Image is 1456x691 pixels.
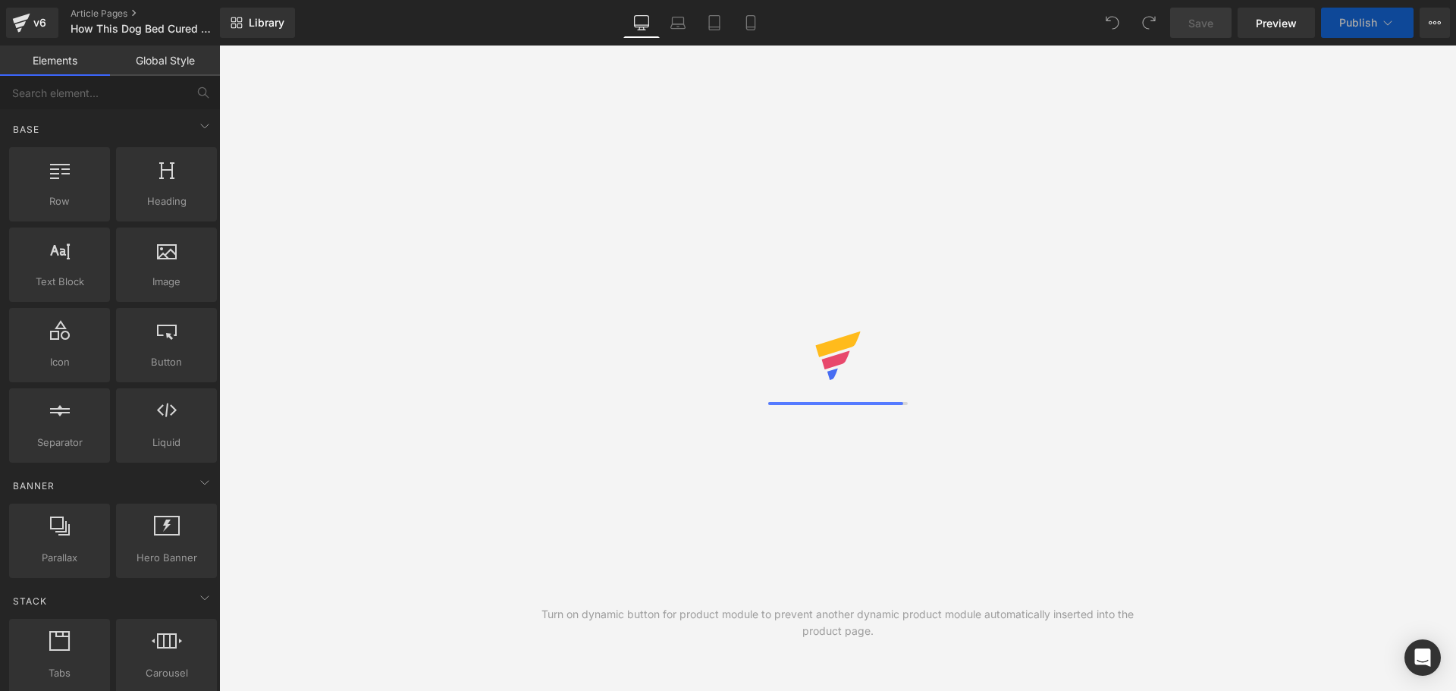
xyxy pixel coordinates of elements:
a: New Library [220,8,295,38]
span: Carousel [121,665,212,681]
button: Publish [1321,8,1414,38]
span: Image [121,274,212,290]
span: Row [14,193,105,209]
a: Laptop [660,8,696,38]
a: Desktop [623,8,660,38]
span: Parallax [14,550,105,566]
div: Open Intercom Messenger [1404,639,1441,676]
span: Stack [11,594,49,608]
button: Redo [1134,8,1164,38]
div: v6 [30,13,49,33]
span: Preview [1256,15,1297,31]
span: Publish [1339,17,1377,29]
span: Save [1188,15,1213,31]
a: v6 [6,8,58,38]
a: Tablet [696,8,733,38]
div: Turn on dynamic button for product module to prevent another dynamic product module automatically... [529,606,1147,639]
a: Mobile [733,8,769,38]
span: Button [121,354,212,370]
span: How This Dog Bed Cured My Anxious Dog [71,23,216,35]
button: More [1420,8,1450,38]
span: Text Block [14,274,105,290]
button: Undo [1097,8,1128,38]
span: Tabs [14,665,105,681]
span: Banner [11,479,56,493]
span: Icon [14,354,105,370]
span: Liquid [121,435,212,451]
span: Library [249,16,284,30]
span: Heading [121,193,212,209]
a: Preview [1238,8,1315,38]
span: Hero Banner [121,550,212,566]
span: Separator [14,435,105,451]
span: Base [11,122,41,137]
a: Article Pages [71,8,245,20]
a: Global Style [110,46,220,76]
